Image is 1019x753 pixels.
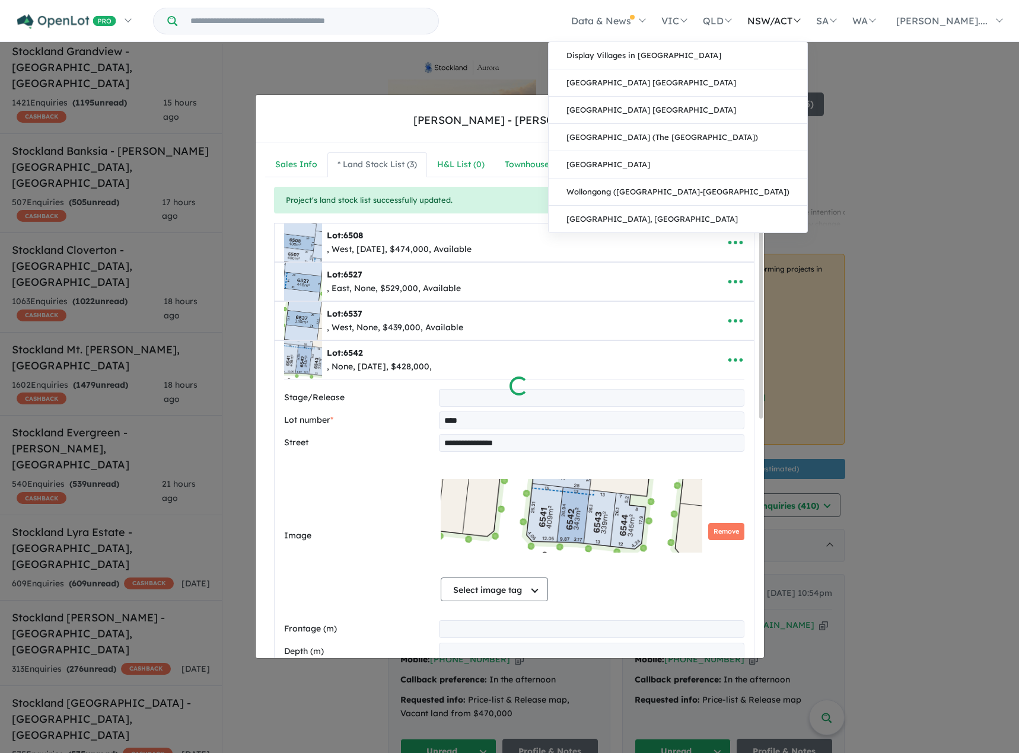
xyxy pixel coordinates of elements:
[17,14,116,29] img: Openlot PRO Logo White
[549,151,807,178] a: [GEOGRAPHIC_DATA]
[180,8,436,34] input: Try estate name, suburb, builder or developer
[549,178,807,206] a: Wollongong ([GEOGRAPHIC_DATA]-[GEOGRAPHIC_DATA])
[549,42,807,69] a: Display Villages in [GEOGRAPHIC_DATA]
[549,206,807,232] a: [GEOGRAPHIC_DATA], [GEOGRAPHIC_DATA]
[549,124,807,151] a: [GEOGRAPHIC_DATA] (The [GEOGRAPHIC_DATA])
[896,15,988,27] span: [PERSON_NAME]....
[549,69,807,97] a: [GEOGRAPHIC_DATA] [GEOGRAPHIC_DATA]
[549,97,807,124] a: [GEOGRAPHIC_DATA] [GEOGRAPHIC_DATA]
